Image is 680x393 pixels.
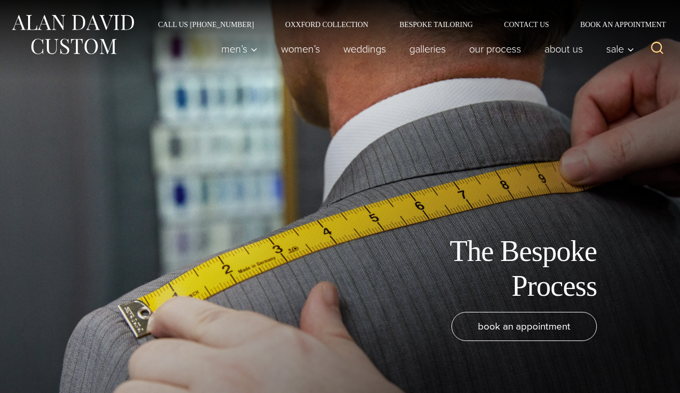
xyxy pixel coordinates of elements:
h1: The Bespoke Process [363,234,597,304]
a: Our Process [458,38,533,59]
span: Men’s [221,44,258,54]
a: Oxxford Collection [270,21,384,28]
button: View Search Form [645,36,670,61]
a: Call Us [PHONE_NUMBER] [142,21,270,28]
a: book an appointment [451,312,597,341]
a: Galleries [398,38,458,59]
span: book an appointment [478,319,570,334]
a: Book an Appointment [565,21,670,28]
a: Contact Us [488,21,565,28]
a: About Us [533,38,595,59]
nav: Primary Navigation [210,38,640,59]
a: Women’s [270,38,332,59]
a: weddings [332,38,398,59]
span: Sale [606,44,634,54]
nav: Secondary Navigation [142,21,670,28]
img: Alan David Custom [10,11,135,58]
a: Bespoke Tailoring [384,21,488,28]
